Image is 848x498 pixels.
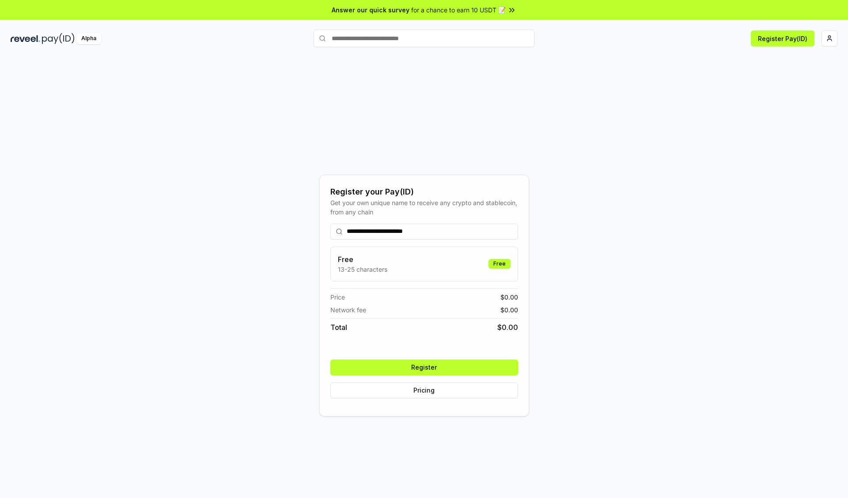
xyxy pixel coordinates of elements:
[338,254,387,265] h3: Free
[330,292,345,302] span: Price
[330,198,518,217] div: Get your own unique name to receive any crypto and stablecoin, from any chain
[500,292,518,302] span: $ 0.00
[338,265,387,274] p: 13-25 characters
[488,259,511,269] div: Free
[500,305,518,315] span: $ 0.00
[332,5,409,15] span: Answer our quick survey
[751,30,814,46] button: Register Pay(ID)
[330,186,518,198] div: Register your Pay(ID)
[330,305,366,315] span: Network fee
[411,5,506,15] span: for a chance to earn 10 USDT 📝
[497,322,518,333] span: $ 0.00
[330,359,518,375] button: Register
[76,33,101,44] div: Alpha
[42,33,75,44] img: pay_id
[330,322,347,333] span: Total
[11,33,40,44] img: reveel_dark
[330,382,518,398] button: Pricing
